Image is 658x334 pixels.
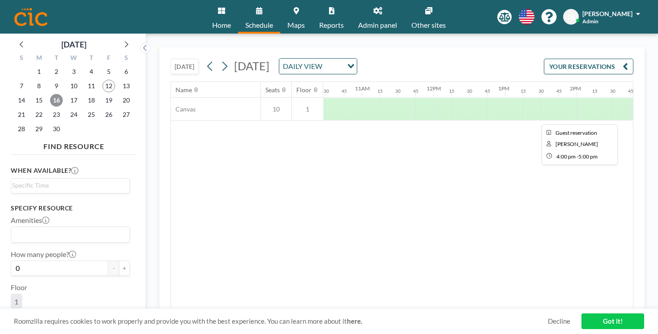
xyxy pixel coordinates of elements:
div: 15 [449,88,454,94]
span: Friday, September 5, 2025 [103,65,115,78]
span: Schedule [245,21,273,29]
div: 30 [467,88,472,94]
span: Sunday, September 28, 2025 [15,123,28,135]
button: YOUR RESERVATIONS [544,59,633,74]
div: 45 [342,88,347,94]
span: Friday, September 26, 2025 [103,108,115,121]
span: Monday, September 22, 2025 [33,108,45,121]
span: [PERSON_NAME] [582,10,632,17]
div: 30 [610,88,615,94]
h4: FIND RESOURCE [11,138,137,151]
div: 12PM [427,85,441,92]
button: - [108,261,119,276]
span: Tuesday, September 16, 2025 [50,94,63,107]
button: [DATE] [171,59,199,74]
span: Sunday, September 21, 2025 [15,108,28,121]
div: 45 [556,88,562,94]
span: Thursday, September 11, 2025 [85,80,98,92]
span: Sunday, September 14, 2025 [15,94,28,107]
div: M [30,53,48,64]
a: here. [347,317,362,325]
span: Tuesday, September 23, 2025 [50,108,63,121]
div: 45 [485,88,490,94]
span: 1 [292,105,323,113]
label: Floor [11,283,27,292]
div: 2PM [570,85,581,92]
span: Thursday, September 4, 2025 [85,65,98,78]
span: Monday, September 8, 2025 [33,80,45,92]
span: Friday, September 19, 2025 [103,94,115,107]
span: Monday, September 29, 2025 [33,123,45,135]
div: W [65,53,83,64]
div: T [48,53,65,64]
span: 4:00 PM [556,153,576,160]
div: Floor [296,86,312,94]
div: S [13,53,30,64]
span: Home [212,21,231,29]
span: Tuesday, September 9, 2025 [50,80,63,92]
div: Search for option [11,179,129,192]
div: 11AM [355,85,370,92]
div: Name [175,86,192,94]
div: Search for option [279,59,357,74]
span: Admin [582,18,598,25]
div: S [117,53,135,64]
div: Search for option [11,227,129,242]
div: 45 [413,88,419,94]
span: Tuesday, September 30, 2025 [50,123,63,135]
div: 1PM [498,85,509,92]
span: DAILY VIEW [281,60,324,72]
span: Canvas [171,105,196,113]
span: Raphael Porter [555,141,598,147]
div: 30 [395,88,401,94]
span: 5:00 PM [578,153,598,160]
span: 10 [261,105,291,113]
span: - [577,153,578,160]
span: Monday, September 15, 2025 [33,94,45,107]
h3: Specify resource [11,204,130,212]
button: + [119,261,130,276]
span: Sunday, September 7, 2025 [15,80,28,92]
div: 30 [538,88,544,94]
a: Got it! [581,313,644,329]
div: 45 [628,88,633,94]
span: Saturday, September 20, 2025 [120,94,132,107]
input: Search for option [325,60,342,72]
span: Thursday, September 25, 2025 [85,108,98,121]
div: [DATE] [61,38,86,51]
span: Wednesday, September 10, 2025 [68,80,80,92]
input: Search for option [12,229,124,240]
span: Saturday, September 27, 2025 [120,108,132,121]
span: Wednesday, September 17, 2025 [68,94,80,107]
img: organization-logo [14,8,47,26]
label: How many people? [11,250,76,259]
span: Maps [287,21,305,29]
span: Saturday, September 6, 2025 [120,65,132,78]
span: Reports [319,21,344,29]
div: 30 [324,88,329,94]
span: Other sites [411,21,446,29]
div: F [100,53,117,64]
span: Wednesday, September 3, 2025 [68,65,80,78]
span: Roomzilla requires cookies to work properly and provide you with the best experience. You can lea... [14,317,548,325]
div: 15 [592,88,598,94]
div: Seats [265,86,280,94]
input: Search for option [12,180,124,190]
span: 1 [14,297,18,306]
span: Saturday, September 13, 2025 [120,80,132,92]
span: Guest reservation [555,129,597,136]
span: Wednesday, September 24, 2025 [68,108,80,121]
span: Tuesday, September 2, 2025 [50,65,63,78]
span: [DATE] [234,59,269,73]
a: Decline [548,317,570,325]
span: Thursday, September 18, 2025 [85,94,98,107]
label: Amenities [11,216,49,225]
div: T [82,53,100,64]
span: Admin panel [358,21,397,29]
span: LB [568,13,575,21]
div: 15 [521,88,526,94]
span: Friday, September 12, 2025 [103,80,115,92]
span: Monday, September 1, 2025 [33,65,45,78]
div: 15 [377,88,383,94]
